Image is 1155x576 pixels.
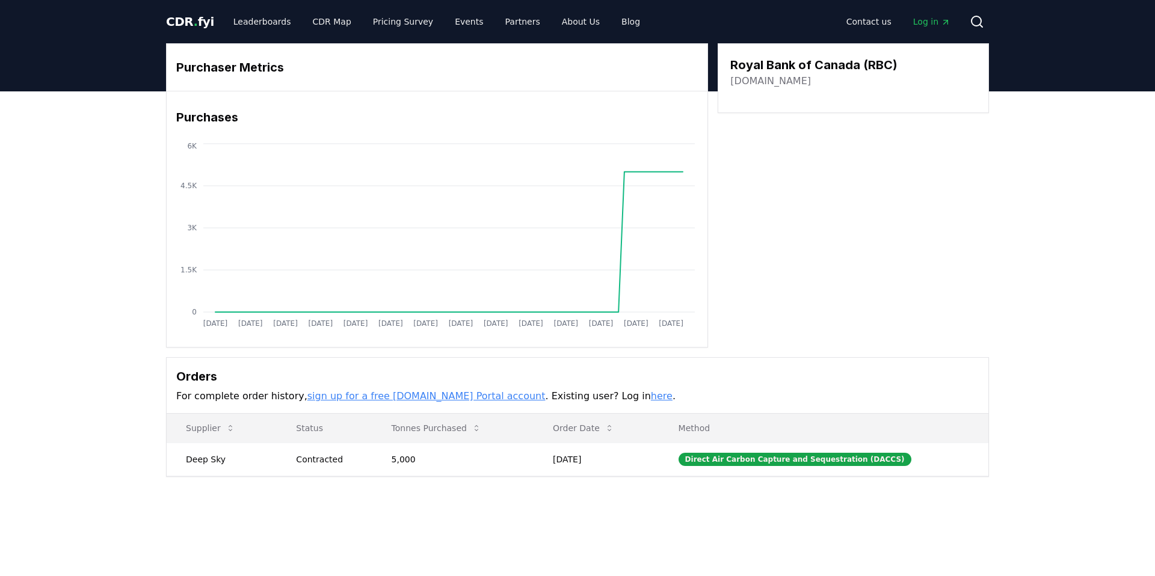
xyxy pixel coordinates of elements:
a: Events [445,11,493,32]
tspan: 1.5K [180,266,197,274]
tspan: [DATE] [378,319,403,328]
h3: Purchases [176,108,698,126]
tspan: [DATE] [589,319,614,328]
tspan: 3K [187,224,197,232]
a: About Us [552,11,609,32]
a: Blog [612,11,650,32]
h3: Orders [176,367,979,385]
tspan: [DATE] [238,319,263,328]
p: For complete order history, . Existing user? Log in . [176,389,979,403]
tspan: [DATE] [273,319,298,328]
a: Pricing Survey [363,11,443,32]
p: Status [286,422,362,434]
a: CDR.fyi [166,13,214,30]
div: Direct Air Carbon Capture and Sequestration (DACCS) [679,453,911,466]
nav: Main [224,11,650,32]
tspan: [DATE] [484,319,508,328]
tspan: [DATE] [449,319,473,328]
a: here [651,390,673,402]
span: . [194,14,198,29]
a: Log in [904,11,960,32]
tspan: 0 [192,308,197,316]
tspan: 4.5K [180,182,197,190]
a: CDR Map [303,11,361,32]
td: 5,000 [372,443,534,476]
div: Contracted [296,453,362,465]
td: [DATE] [534,443,659,476]
tspan: [DATE] [309,319,333,328]
h3: Royal Bank of Canada (RBC) [730,56,898,74]
a: Leaderboards [224,11,301,32]
button: Order Date [543,416,624,440]
a: [DOMAIN_NAME] [730,74,811,88]
button: Supplier [176,416,245,440]
a: Contact us [837,11,901,32]
tspan: [DATE] [519,319,543,328]
tspan: [DATE] [553,319,578,328]
a: Partners [496,11,550,32]
nav: Main [837,11,960,32]
tspan: [DATE] [343,319,368,328]
a: sign up for a free [DOMAIN_NAME] Portal account [307,390,546,402]
tspan: [DATE] [624,319,648,328]
span: CDR fyi [166,14,214,29]
td: Deep Sky [167,443,277,476]
tspan: [DATE] [203,319,228,328]
h3: Purchaser Metrics [176,58,698,76]
span: Log in [913,16,950,28]
button: Tonnes Purchased [382,416,491,440]
tspan: [DATE] [413,319,438,328]
tspan: [DATE] [659,319,683,328]
p: Method [669,422,979,434]
tspan: 6K [187,142,197,150]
